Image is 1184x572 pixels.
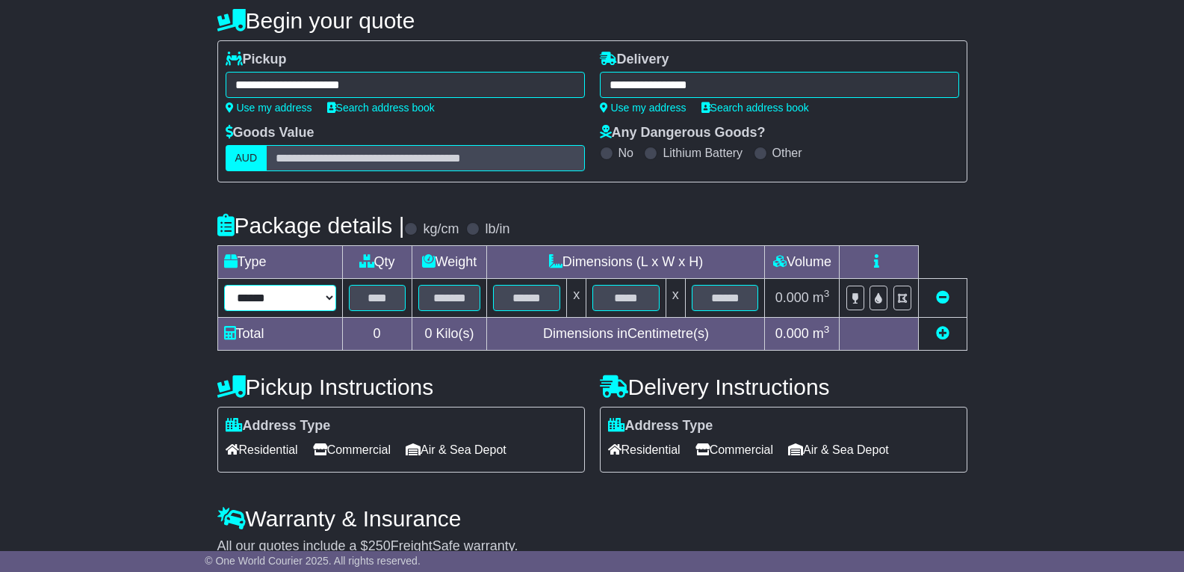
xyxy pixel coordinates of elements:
[226,438,298,461] span: Residential
[936,326,949,341] a: Add new item
[608,438,681,461] span: Residential
[412,318,487,351] td: Kilo(s)
[217,8,967,33] h4: Begin your quote
[608,418,713,434] label: Address Type
[619,146,633,160] label: No
[600,102,686,114] a: Use my address
[406,438,506,461] span: Air & Sea Depot
[327,102,435,114] a: Search address book
[217,506,967,531] h4: Warranty & Insurance
[217,318,342,351] td: Total
[775,290,809,305] span: 0.000
[772,146,802,160] label: Other
[226,418,331,434] label: Address Type
[226,145,267,171] label: AUD
[217,246,342,279] td: Type
[765,246,840,279] td: Volume
[487,246,765,279] td: Dimensions (L x W x H)
[600,125,766,141] label: Any Dangerous Goods?
[217,538,967,555] div: All our quotes include a $ FreightSafe warranty.
[663,146,743,160] label: Lithium Battery
[205,555,421,567] span: © One World Courier 2025. All rights reserved.
[368,538,391,553] span: 250
[824,288,830,299] sup: 3
[701,102,809,114] a: Search address book
[695,438,773,461] span: Commercial
[313,438,391,461] span: Commercial
[423,221,459,238] label: kg/cm
[567,279,586,318] td: x
[424,326,432,341] span: 0
[600,52,669,68] label: Delivery
[788,438,889,461] span: Air & Sea Depot
[342,318,412,351] td: 0
[342,246,412,279] td: Qty
[813,326,830,341] span: m
[226,52,287,68] label: Pickup
[775,326,809,341] span: 0.000
[666,279,685,318] td: x
[487,318,765,351] td: Dimensions in Centimetre(s)
[412,246,487,279] td: Weight
[600,375,967,399] h4: Delivery Instructions
[813,290,830,305] span: m
[485,221,509,238] label: lb/in
[226,125,314,141] label: Goods Value
[217,375,585,399] h4: Pickup Instructions
[936,290,949,305] a: Remove this item
[226,102,312,114] a: Use my address
[217,213,405,238] h4: Package details |
[824,324,830,335] sup: 3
